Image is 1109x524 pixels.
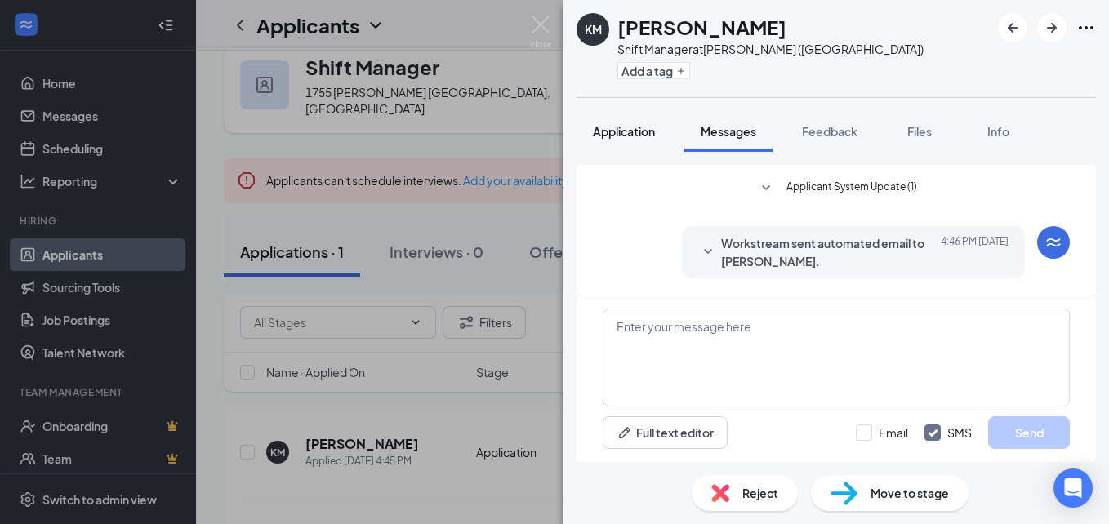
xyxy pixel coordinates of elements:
[617,424,633,441] svg: Pen
[603,416,728,449] button: Full text editorPen
[617,41,924,57] div: Shift Manager at [PERSON_NAME] ([GEOGRAPHIC_DATA])
[617,62,690,79] button: PlusAdd a tag
[1076,18,1096,38] svg: Ellipses
[756,179,776,198] svg: SmallChevronDown
[987,124,1009,139] span: Info
[998,13,1027,42] button: ArrowLeftNew
[701,124,756,139] span: Messages
[907,124,932,139] span: Files
[676,66,686,76] svg: Plus
[742,484,778,502] span: Reject
[721,234,935,270] span: Workstream sent automated email to [PERSON_NAME].
[617,13,786,41] h1: [PERSON_NAME]
[698,242,718,262] svg: SmallChevronDown
[1003,18,1022,38] svg: ArrowLeftNew
[1042,18,1062,38] svg: ArrowRight
[786,179,917,198] span: Applicant System Update (1)
[802,124,857,139] span: Feedback
[941,234,1009,270] span: [DATE] 4:46 PM
[1037,13,1067,42] button: ArrowRight
[756,179,917,198] button: SmallChevronDownApplicant System Update (1)
[871,484,949,502] span: Move to stage
[1053,468,1093,508] div: Open Intercom Messenger
[585,21,602,38] div: KM
[593,124,655,139] span: Application
[1044,233,1063,252] svg: WorkstreamLogo
[988,416,1070,449] button: Send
